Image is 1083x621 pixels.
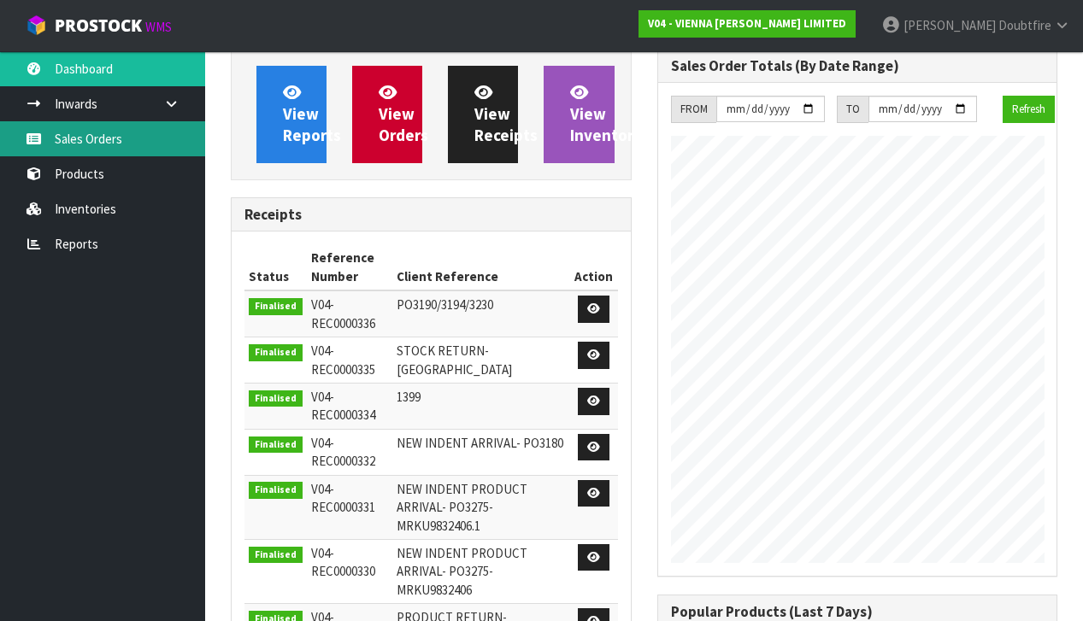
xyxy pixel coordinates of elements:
[244,207,618,223] h3: Receipts
[379,82,428,146] span: View Orders
[392,244,570,290] th: Client Reference
[837,96,868,123] div: TO
[55,15,142,37] span: ProStock
[352,66,422,163] a: ViewOrders
[26,15,47,36] img: cube-alt.png
[283,82,341,146] span: View Reports
[397,481,527,534] span: NEW INDENT PRODUCT ARRIVAL- PO3275-MRKU9832406.1
[671,58,1045,74] h3: Sales Order Totals (By Date Range)
[311,343,375,377] span: V04-REC0000335
[397,435,563,451] span: NEW INDENT ARRIVAL- PO3180
[397,545,527,598] span: NEW INDENT PRODUCT ARRIVAL- PO3275-MRKU9832406
[544,66,614,163] a: ViewInventory
[903,17,996,33] span: [PERSON_NAME]
[244,244,307,290] th: Status
[397,296,493,313] span: PO3190/3194/3230
[311,481,375,515] span: V04-REC0000331
[311,545,375,579] span: V04-REC0000330
[307,244,393,290] th: Reference Number
[998,17,1051,33] span: Doubtfire
[256,66,327,163] a: ViewReports
[249,482,303,499] span: Finalised
[671,96,716,123] div: FROM
[249,344,303,361] span: Finalised
[448,66,518,163] a: ViewReceipts
[249,547,303,564] span: Finalised
[671,604,1045,620] h3: Popular Products (Last 7 Days)
[311,389,375,423] span: V04-REC0000334
[311,296,375,331] span: V04-REC0000336
[1003,96,1055,123] button: Refresh
[145,19,172,35] small: WMS
[474,82,538,146] span: View Receipts
[570,82,642,146] span: View Inventory
[397,343,512,377] span: STOCK RETURN- [GEOGRAPHIC_DATA]
[397,389,421,405] span: 1399
[570,244,617,290] th: Action
[311,435,375,469] span: V04-REC0000332
[249,390,303,407] span: Finalised
[249,436,303,454] span: Finalised
[648,16,846,31] strong: V04 - VIENNA [PERSON_NAME] LIMITED
[249,298,303,315] span: Finalised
